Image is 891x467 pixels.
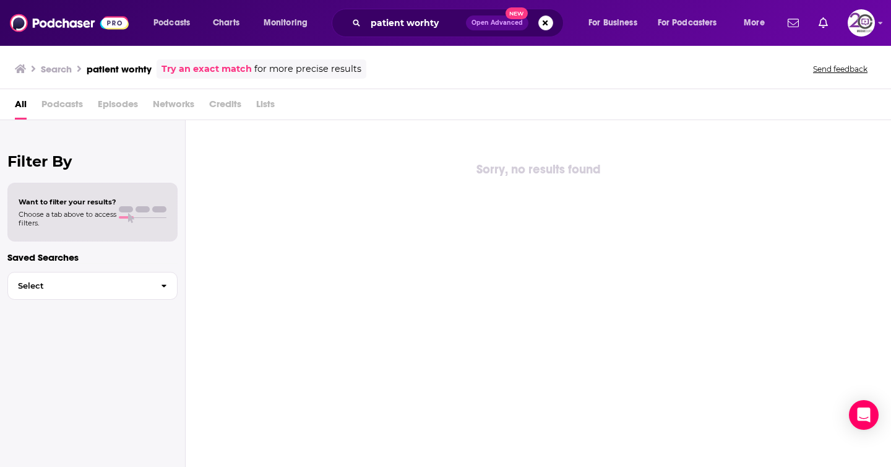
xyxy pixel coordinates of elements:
[506,7,528,19] span: New
[848,9,875,37] img: User Profile
[783,12,804,33] a: Show notifications dropdown
[41,63,72,75] h3: Search
[19,198,116,206] span: Want to filter your results?
[744,14,765,32] span: More
[87,63,152,75] h3: patient worhty
[471,20,523,26] span: Open Advanced
[256,94,275,120] span: Lists
[209,94,241,120] span: Credits
[255,13,324,33] button: open menu
[153,94,194,120] span: Networks
[650,13,735,33] button: open menu
[366,13,466,33] input: Search podcasts, credits, & more...
[580,13,653,33] button: open menu
[153,14,190,32] span: Podcasts
[205,13,247,33] a: Charts
[186,160,891,180] div: Sorry, no results found
[7,272,178,300] button: Select
[98,94,138,120] span: Episodes
[658,14,717,32] span: For Podcasters
[8,282,151,290] span: Select
[15,94,27,120] a: All
[848,9,875,37] button: Show profile menu
[735,13,780,33] button: open menu
[19,210,116,227] span: Choose a tab above to access filters.
[7,251,178,263] p: Saved Searches
[254,62,361,76] span: for more precise results
[41,94,83,120] span: Podcasts
[213,14,239,32] span: Charts
[849,400,879,430] div: Open Intercom Messenger
[848,9,875,37] span: Logged in as kvolz
[588,14,637,32] span: For Business
[145,13,206,33] button: open menu
[343,9,575,37] div: Search podcasts, credits, & more...
[10,11,129,35] img: Podchaser - Follow, Share and Rate Podcasts
[809,64,871,74] button: Send feedback
[161,62,252,76] a: Try an exact match
[466,15,528,30] button: Open AdvancedNew
[264,14,308,32] span: Monitoring
[7,152,178,170] h2: Filter By
[814,12,833,33] a: Show notifications dropdown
